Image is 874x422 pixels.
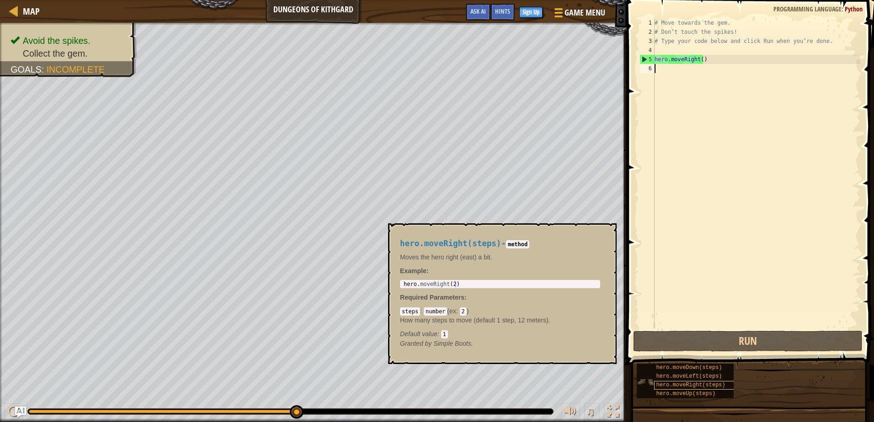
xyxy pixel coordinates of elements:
[420,307,424,315] span: :
[400,294,464,301] span: Required Parameters
[400,239,600,248] h4: -
[400,306,600,338] div: ( )
[400,239,501,248] span: hero.moveRight(steps)
[400,267,428,274] strong: :
[400,330,437,338] span: Default value
[424,307,447,316] code: number
[400,253,600,262] p: Moves the hero right (east) a bit.
[400,316,600,325] p: How many steps to move (default 1 step, 12 meters).
[449,307,456,315] span: ex
[400,307,420,316] code: steps
[441,330,448,338] code: 1
[464,294,467,301] span: :
[506,240,529,248] code: method
[400,267,426,274] span: Example
[400,340,473,347] em: Simple Boots.
[437,330,441,338] span: :
[400,340,433,347] span: Granted by
[460,307,467,316] code: 2
[456,307,460,315] span: :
